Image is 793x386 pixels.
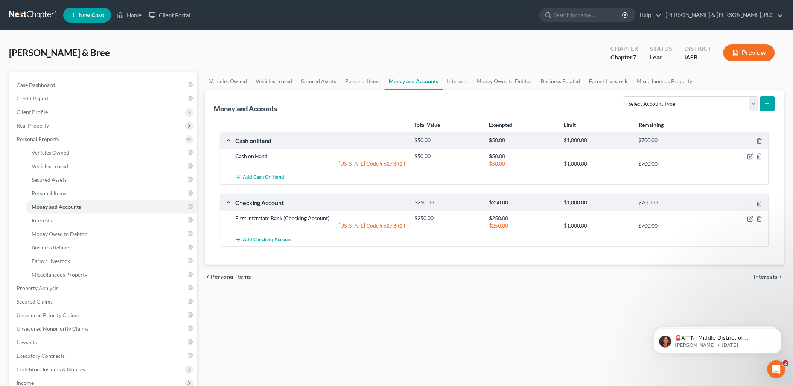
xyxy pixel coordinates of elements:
span: Secured Assets [32,176,67,183]
span: Business Related [32,244,71,251]
span: Add Checking Account [243,237,292,243]
span: Client Profile [17,109,48,115]
div: $1,000.00 [560,160,635,167]
div: Status [650,44,672,53]
span: Personal Property [17,136,59,142]
span: Interests [32,217,52,223]
strong: Limit [564,122,576,128]
a: Interests [443,72,472,90]
a: Secured Assets [297,72,341,90]
a: Unsecured Priority Claims [11,308,197,322]
a: Farm / Livestock [26,254,197,268]
a: Vehicles Owned [205,72,251,90]
span: Credit Report [17,95,49,102]
button: Interests chevron_right [754,274,784,280]
div: $250.00 [411,214,486,222]
button: Add Cash on Hand [235,170,285,184]
div: First Interstate Bank (Checking Account) [231,214,411,222]
span: Interests [754,274,778,280]
button: chevron_left Personal Items [205,274,251,280]
span: Property Analysis [17,285,58,291]
a: Executory Contracts [11,349,197,363]
span: Codebtors Insiders & Notices [17,366,85,372]
div: $700.00 [635,137,710,144]
a: Lawsuits [11,336,197,349]
a: Miscellaneous Property [26,268,197,281]
iframe: Intercom notifications message [642,313,793,366]
a: Money and Accounts [385,72,443,90]
input: Search by name... [554,8,623,22]
div: $250.00 [411,199,486,206]
div: [US_STATE] Code § 627.6 (14) [231,160,411,167]
div: Lead [650,53,672,62]
span: [PERSON_NAME] & Bree [9,47,110,58]
div: Chapter [610,53,638,62]
div: IASB [684,53,711,62]
a: Money Owed to Debtor [26,227,197,241]
div: District [684,44,711,53]
a: Credit Report [11,92,197,105]
strong: Remaining [639,122,664,128]
div: $700.00 [635,160,710,167]
div: $1,000.00 [560,199,635,206]
a: Unsecured Nonpriority Claims [11,322,197,336]
a: Help [636,8,661,22]
span: Unsecured Priority Claims [17,312,79,318]
span: Personal Items [32,190,66,196]
strong: Total Value [414,122,440,128]
a: Vehicles Leased [251,72,297,90]
a: Secured Claims [11,295,197,308]
span: Secured Claims [17,298,53,305]
a: [PERSON_NAME] & [PERSON_NAME], PLC [662,8,784,22]
div: $250.00 [486,222,560,229]
div: Chapter [610,44,638,53]
a: Vehicles Owned [26,146,197,160]
div: Checking Account [231,199,411,207]
strong: Exempted [489,122,513,128]
a: Property Analysis [11,281,197,295]
span: Vehicles Leased [32,163,68,169]
div: $50.00 [486,152,560,160]
span: Miscellaneous Property [32,271,87,278]
div: $250.00 [486,199,560,206]
a: Interests [26,214,197,227]
a: Home [113,8,145,22]
div: $700.00 [635,222,710,229]
span: Case Dashboard [17,82,55,88]
div: $1,000.00 [560,137,635,144]
a: Money and Accounts [26,200,197,214]
span: Money Owed to Debtor [32,231,87,237]
a: Personal Items [341,72,385,90]
span: Lawsuits [17,339,37,345]
div: $50.00 [411,137,486,144]
div: $50.00 [486,137,560,144]
button: Add Checking Account [235,233,292,246]
span: Vehicles Owned [32,149,69,156]
iframe: Intercom live chat [767,360,785,378]
a: Miscellaneous Property [632,72,697,90]
div: $700.00 [635,199,710,206]
div: $1,000.00 [560,222,635,229]
span: Income [17,380,34,386]
div: Money and Accounts [214,104,277,113]
span: Unsecured Nonpriority Claims [17,325,88,332]
i: chevron_right [778,274,784,280]
a: Client Portal [145,8,194,22]
span: Add Cash on Hand [243,175,285,181]
span: Real Property [17,122,49,129]
span: Personal Items [211,274,251,280]
div: Cash on Hand [231,137,411,144]
div: Cash on Hand [231,152,411,160]
span: Money and Accounts [32,204,81,210]
span: 2 [783,360,789,366]
a: Business Related [26,241,197,254]
div: [US_STATE] Code § 627.6 (14) [231,222,411,229]
div: $250.00 [486,214,560,222]
a: Money Owed to Debtor [472,72,537,90]
span: 7 [633,53,636,61]
a: Personal Items [26,187,197,200]
a: Business Related [537,72,585,90]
